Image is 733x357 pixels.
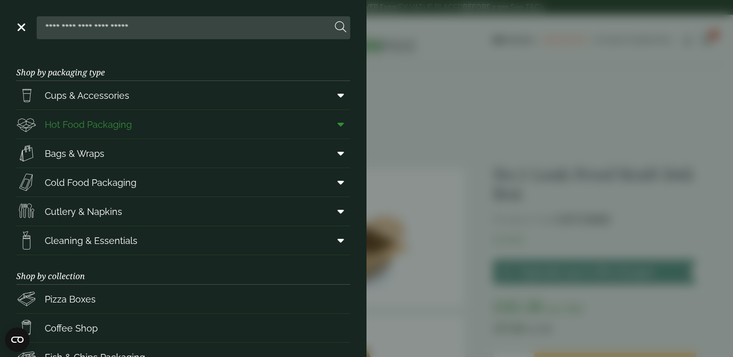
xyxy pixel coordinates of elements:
[45,234,137,248] span: Cleaning & Essentials
[45,89,129,102] span: Cups & Accessories
[16,81,350,109] a: Cups & Accessories
[45,176,136,189] span: Cold Food Packaging
[5,327,30,352] button: Open CMP widget
[45,321,98,335] span: Coffee Shop
[16,226,350,255] a: Cleaning & Essentials
[16,143,37,163] img: Paper_carriers.svg
[16,201,37,222] img: Cutlery.svg
[45,147,104,160] span: Bags & Wraps
[16,255,350,285] h3: Shop by collection
[16,314,350,342] a: Coffee Shop
[16,139,350,168] a: Bags & Wraps
[16,172,37,193] img: Sandwich_box.svg
[16,285,350,313] a: Pizza Boxes
[16,168,350,197] a: Cold Food Packaging
[16,114,37,134] img: Deli_box.svg
[16,230,37,251] img: open-wipe.svg
[45,292,96,306] span: Pizza Boxes
[16,318,37,338] img: HotDrink_paperCup.svg
[16,197,350,226] a: Cutlery & Napkins
[16,85,37,105] img: PintNhalf_cup.svg
[16,51,350,81] h3: Shop by packaging type
[16,289,37,309] img: Pizza_boxes.svg
[16,110,350,139] a: Hot Food Packaging
[45,205,122,218] span: Cutlery & Napkins
[45,118,132,131] span: Hot Food Packaging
